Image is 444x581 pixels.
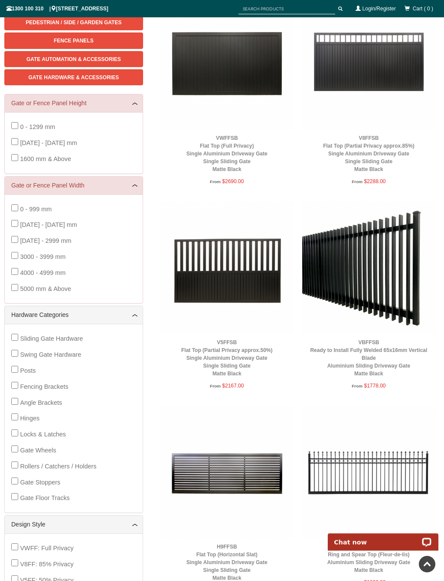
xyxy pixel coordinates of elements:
[20,253,65,260] span: 3000 - 3999 mm
[210,179,221,184] span: From
[20,463,96,470] span: Rollers / Catchers / Holders
[160,201,294,334] img: V5FFSB - Flat Top (Partial Privacy approx.50%) - Single Aluminium Driveway Gate - Single Sliding ...
[4,14,143,30] a: Pedestrian / Side / Garden Gates
[302,201,435,334] img: VBFFSB - Ready to Install Fully Welded 65x16mm Vertical Blade - Aluminium Sliding Driveway Gate -...
[323,135,415,172] a: V8FFSBFlat Top (Partial Privacy approx.85%)Single Aluminium Driveway GateSingle Sliding GateMatte...
[20,123,55,130] span: 0 - 1299 mm
[20,447,56,454] span: Gate Wheels
[364,383,385,389] span: $1778.00
[11,99,136,108] a: Gate or Fence Panel Height
[364,178,385,184] span: $2288.00
[310,339,427,377] a: VBFFSBReady to Install Fully Welded 65x16mm Vertical BladeAluminium Sliding Driveway GateMatte Black
[26,56,121,62] span: Gate Automation & Accessories
[7,6,108,12] span: 1300 100 310 | [STREET_ADDRESS]
[4,32,143,48] a: Fence Panels
[11,310,136,320] a: Hardware Categories
[222,383,244,389] span: $2167.00
[352,384,362,388] span: From
[210,384,221,388] span: From
[186,544,268,581] a: H9FFSBFlat Top (Horizontal Slat)Single Aluminium Driveway GateSingle Sliding GateMatte Black
[327,544,410,573] a: V0RSSBRing and Spear Top (Fleur-de-lis)Aluminium Sliding Driveway GateMatte Black
[4,51,143,67] a: Gate Automation & Accessories
[20,545,73,552] span: VWFF: Full Privacy
[20,237,71,244] span: [DATE] - 2999 mm
[20,431,66,438] span: Locks & Latches
[20,139,77,146] span: [DATE] - [DATE] mm
[4,69,143,85] a: Gate Hardware & Accessories
[11,520,136,529] a: Design Style
[28,74,119,81] span: Gate Hardware & Accessories
[362,6,396,12] a: Login/Register
[26,19,121,26] span: Pedestrian / Side / Garden Gates
[302,406,435,539] img: V0RSSB - Ring and Spear Top (Fleur-de-lis) - Aluminium Sliding Driveway Gate - Matte Black - Gate...
[186,135,268,172] a: VWFFSBFlat Top (Full Privacy)Single Aluminium Driveway GateSingle Sliding GateMatte Black
[54,38,94,44] span: Fence Panels
[20,383,68,390] span: Fencing Brackets
[20,285,71,292] span: 5000 mm & Above
[20,479,60,486] span: Gate Stoppers
[20,206,52,213] span: 0 - 999 mm
[20,155,71,162] span: 1600 mm & Above
[238,3,335,14] input: SEARCH PRODUCTS
[222,178,244,184] span: $2690.00
[20,367,36,374] span: Posts
[11,181,136,190] a: Gate or Fence Panel Width
[20,221,77,228] span: [DATE] - [DATE] mm
[352,179,362,184] span: From
[20,335,83,342] span: Sliding Gate Hardware
[20,561,73,568] span: V8FF: 85% Privacy
[413,6,433,12] span: Cart ( 0 )
[20,399,62,406] span: Angle Brackets
[20,494,69,501] span: Gate Floor Tracks
[322,523,444,551] iframe: LiveChat chat widget
[20,269,65,276] span: 4000 - 4999 mm
[160,406,294,539] img: H9FFSB - Flat Top (Horizontal Slat) - Single Aluminium Driveway Gate - Single Sliding Gate - Matt...
[20,351,81,358] span: Swing Gate Hardware
[20,415,39,422] span: Hinges
[181,339,273,377] a: V5FFSBFlat Top (Partial Privacy approx.50%)Single Aluminium Driveway GateSingle Sliding GateMatte...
